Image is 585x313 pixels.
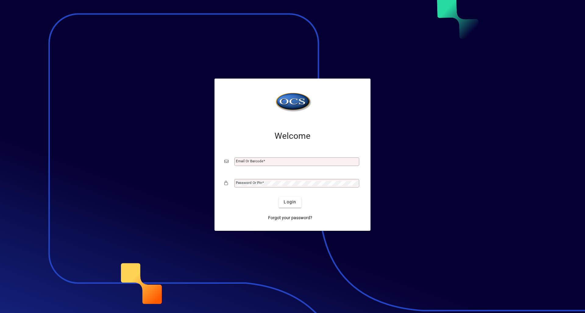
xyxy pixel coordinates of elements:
[279,197,301,208] button: Login
[266,213,315,223] a: Forgot your password?
[284,199,296,205] span: Login
[268,215,312,221] span: Forgot your password?
[236,181,262,185] mat-label: Password or Pin
[236,159,263,163] mat-label: Email or Barcode
[224,131,361,141] h2: Welcome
